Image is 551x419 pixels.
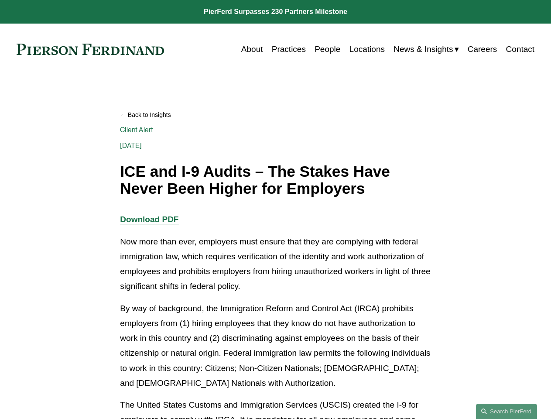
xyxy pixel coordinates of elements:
h1: ICE and I-9 Audits – The Stakes Have Never Been Higher for Employers [120,163,431,197]
a: About [241,41,263,58]
a: People [315,41,340,58]
a: Back to Insights [120,107,431,122]
a: Download PDF [120,215,178,224]
a: Locations [349,41,385,58]
p: By way of background, the Immigration Reform and Control Act (IRCA) prohibits employers from (1) ... [120,301,431,391]
a: Careers [468,41,497,58]
span: [DATE] [120,141,142,150]
p: Now more than ever, employers must ensure that they are complying with federal immigration law, w... [120,234,431,294]
a: Client Alert [120,126,153,134]
a: folder dropdown [394,41,459,58]
a: Practices [272,41,306,58]
span: News & Insights [394,42,453,57]
a: Contact [506,41,535,58]
a: Search this site [476,404,537,419]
